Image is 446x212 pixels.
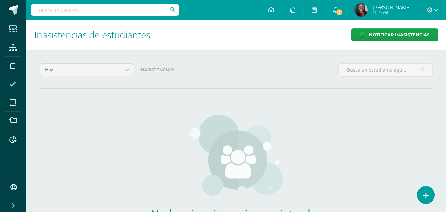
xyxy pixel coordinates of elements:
[40,64,134,76] a: Hoy
[339,64,432,76] input: Busca un estudiante aquí...
[373,4,411,11] span: [PERSON_NAME]
[351,28,438,41] a: Notificar Inasistencias
[45,64,116,76] span: Hoy
[34,28,150,41] span: Inasistencias de estudiantes
[139,63,333,77] label: Inasistencias:
[369,29,429,41] span: Notificar Inasistencias
[31,4,179,16] input: Busca un usuario...
[355,3,368,17] img: 4f1d20c8bafb3cbeaa424ebc61ec86ed.png
[336,9,343,16] span: 4
[189,115,283,201] img: groups.png
[373,10,411,16] span: Mi Perfil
